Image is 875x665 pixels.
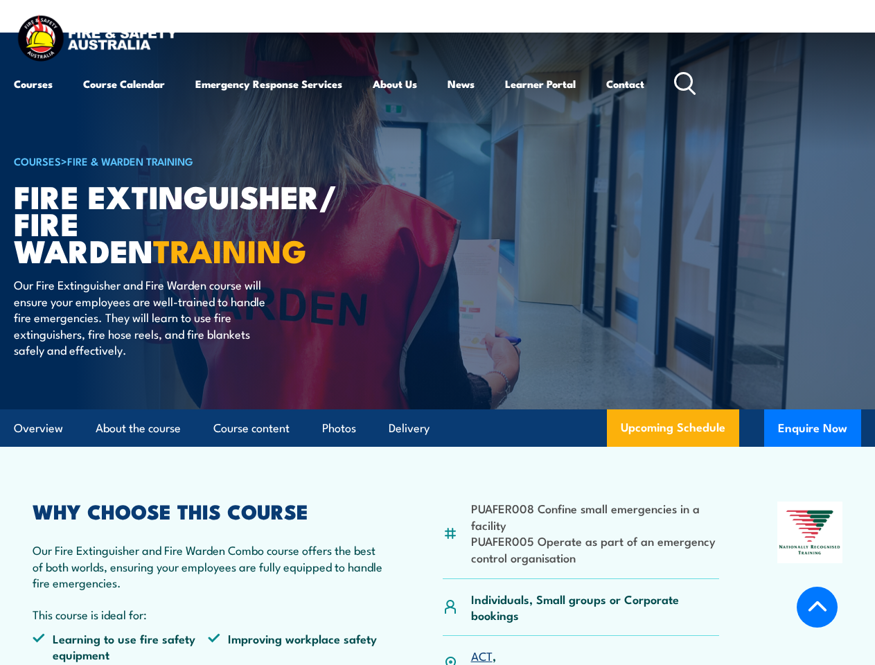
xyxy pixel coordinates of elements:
[96,410,181,447] a: About the course
[322,410,356,447] a: Photos
[213,410,290,447] a: Course content
[33,606,384,622] p: This course is ideal for:
[33,502,384,520] h2: WHY CHOOSE THIS COURSE
[471,647,493,664] a: ACT
[606,67,644,100] a: Contact
[14,410,63,447] a: Overview
[389,410,430,447] a: Delivery
[505,67,576,100] a: Learner Portal
[83,67,165,100] a: Course Calendar
[14,153,61,168] a: COURSES
[153,226,307,274] strong: TRAINING
[195,67,342,100] a: Emergency Response Services
[607,409,739,447] a: Upcoming Schedule
[14,152,356,169] h6: >
[33,542,384,590] p: Our Fire Extinguisher and Fire Warden Combo course offers the best of both worlds, ensuring your ...
[33,630,208,663] li: Learning to use fire safety equipment
[448,67,475,100] a: News
[764,409,861,447] button: Enquire Now
[777,502,842,563] img: Nationally Recognised Training logo.
[471,533,719,565] li: PUAFER005 Operate as part of an emergency control organisation
[471,500,719,533] li: PUAFER008 Confine small emergencies in a facility
[14,276,267,357] p: Our Fire Extinguisher and Fire Warden course will ensure your employees are well-trained to handl...
[471,591,719,623] p: Individuals, Small groups or Corporate bookings
[373,67,417,100] a: About Us
[208,630,383,663] li: Improving workplace safety
[14,182,356,263] h1: Fire Extinguisher/ Fire Warden
[14,67,53,100] a: Courses
[67,153,193,168] a: Fire & Warden Training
